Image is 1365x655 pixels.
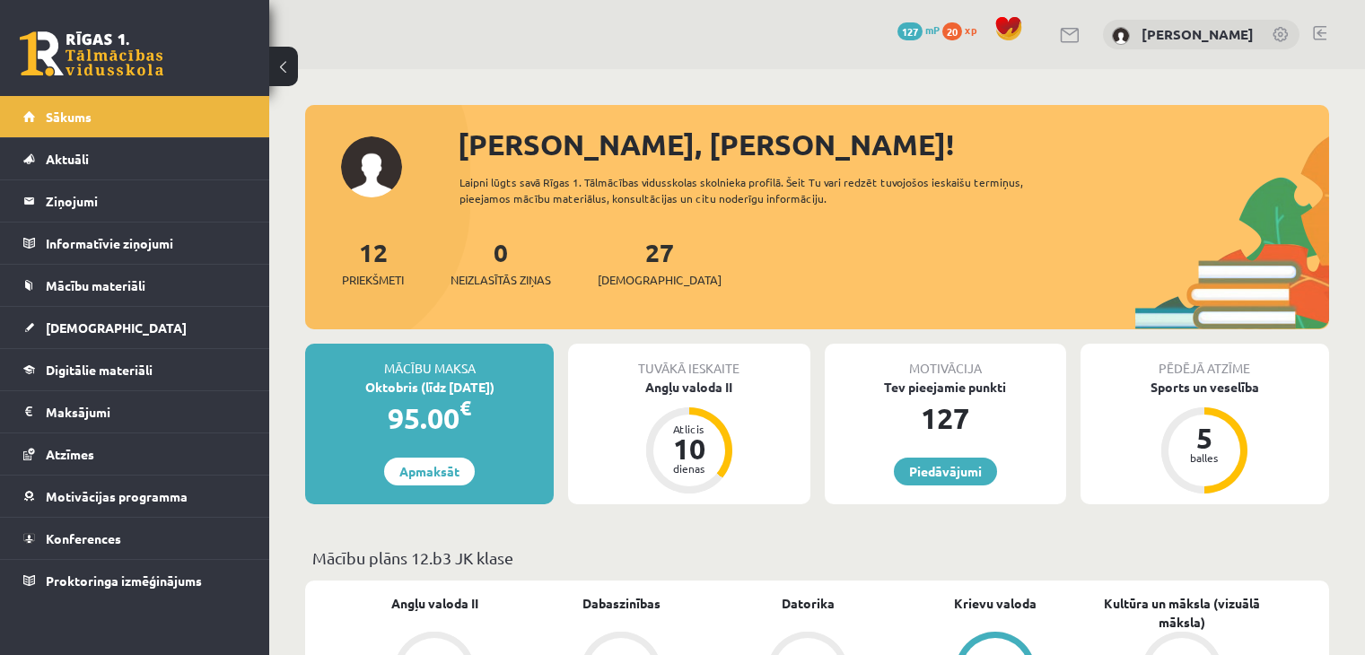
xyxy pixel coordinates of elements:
p: Mācību plāns 12.b3 JK klase [312,546,1322,570]
span: Neizlasītās ziņas [451,271,551,289]
div: Tev pieejamie punkti [825,378,1066,397]
div: Laipni lūgts savā Rīgas 1. Tālmācības vidusskolas skolnieka profilā. Šeit Tu vari redzēt tuvojošo... [459,174,1074,206]
a: 12Priekšmeti [342,236,404,289]
a: Digitālie materiāli [23,349,247,390]
a: Sports un veselība 5 balles [1081,378,1329,496]
a: Atzīmes [23,433,247,475]
span: 20 [942,22,962,40]
div: balles [1177,452,1231,463]
span: Proktoringa izmēģinājums [46,572,202,589]
a: Angļu valoda II [391,594,478,613]
a: Krievu valoda [954,594,1037,613]
div: Pēdējā atzīme [1081,344,1329,378]
span: [DEMOGRAPHIC_DATA] [598,271,722,289]
div: 10 [662,434,716,463]
a: Dabaszinības [582,594,661,613]
span: Sākums [46,109,92,125]
a: Rīgas 1. Tālmācības vidusskola [20,31,163,76]
a: Maksājumi [23,391,247,432]
a: Konferences [23,518,247,559]
a: 20 xp [942,22,985,37]
div: Mācību maksa [305,344,554,378]
a: [DEMOGRAPHIC_DATA] [23,307,247,348]
div: Motivācija [825,344,1066,378]
span: Aktuāli [46,151,89,167]
a: [PERSON_NAME] [1142,25,1254,43]
a: Sākums [23,96,247,137]
a: Mācību materiāli [23,265,247,306]
legend: Informatīvie ziņojumi [46,223,247,264]
a: Piedāvājumi [894,458,997,485]
a: Kultūra un māksla (vizuālā māksla) [1089,594,1275,632]
div: Tuvākā ieskaite [568,344,809,378]
span: Motivācijas programma [46,488,188,504]
div: [PERSON_NAME], [PERSON_NAME]! [458,123,1329,166]
div: 5 [1177,424,1231,452]
a: Angļu valoda II Atlicis 10 dienas [568,378,809,496]
span: Digitālie materiāli [46,362,153,378]
a: Proktoringa izmēģinājums [23,560,247,601]
div: 127 [825,397,1066,440]
span: 127 [897,22,923,40]
span: Konferences [46,530,121,546]
span: Priekšmeti [342,271,404,289]
div: Sports un veselība [1081,378,1329,397]
a: Ziņojumi [23,180,247,222]
a: Motivācijas programma [23,476,247,517]
div: Angļu valoda II [568,378,809,397]
span: xp [965,22,976,37]
a: Apmaksāt [384,458,475,485]
a: 27[DEMOGRAPHIC_DATA] [598,236,722,289]
legend: Ziņojumi [46,180,247,222]
a: Aktuāli [23,138,247,179]
a: Informatīvie ziņojumi [23,223,247,264]
a: Datorika [782,594,835,613]
span: € [459,395,471,421]
div: dienas [662,463,716,474]
div: Oktobris (līdz [DATE]) [305,378,554,397]
img: Alens Ulpis [1112,27,1130,45]
span: Atzīmes [46,446,94,462]
legend: Maksājumi [46,391,247,432]
span: [DEMOGRAPHIC_DATA] [46,319,187,336]
span: Mācību materiāli [46,277,145,293]
span: mP [925,22,940,37]
a: 127 mP [897,22,940,37]
div: 95.00 [305,397,554,440]
a: 0Neizlasītās ziņas [451,236,551,289]
div: Atlicis [662,424,716,434]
